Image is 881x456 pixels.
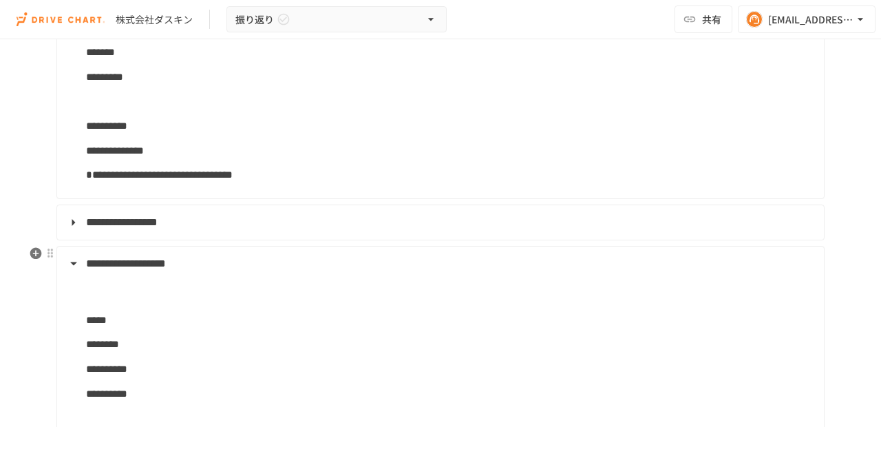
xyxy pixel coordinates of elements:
button: 振り返り [226,6,447,33]
button: [EMAIL_ADDRESS][DOMAIN_NAME] [738,6,875,33]
span: 共有 [702,12,721,27]
div: 株式会社ダスキン [116,12,193,27]
span: 振り返り [235,11,274,28]
button: 共有 [675,6,732,33]
div: [EMAIL_ADDRESS][DOMAIN_NAME] [768,11,853,28]
img: i9VDDS9JuLRLX3JIUyK59LcYp6Y9cayLPHs4hOxMB9W [17,8,105,30]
